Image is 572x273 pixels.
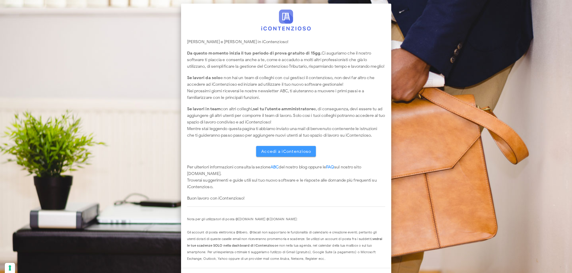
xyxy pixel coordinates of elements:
p: Per ulteriori informazioni consulta la sezione del nostro blog oppure le sul nostro sito [DOMAIN_... [187,164,385,190]
p: Buon lavoro con iContenzioso! [187,195,385,202]
img: logo-text-2l-2x.png [261,10,310,31]
a: Accedi a iContenzioso [256,146,316,157]
strong: Se lavori da solo [187,75,221,80]
strong: sei tu l’utente amministratore [253,106,313,111]
div: Nota per gli utilizzatori di posta @[DOMAIN_NAME] @[DOMAIN_NAME]: Gli account di posta elettronic... [187,216,385,262]
p: e non hai un team di colleghi con cui gestisci il contenzioso, non devi far altro che accedere ad... [187,75,385,101]
a: ABC [271,165,279,170]
button: Le tue preferenze relative al consenso per le tecnologie di tracciamento [5,263,15,273]
span: Accedi a iContenzioso [261,149,311,154]
p: Ci auguriamo che il nostro software ti piaccia e consenta anche a te, come è accaduto a molti alt... [187,50,385,70]
strong: Da questo momento inizia il tuo periodo di prova gratuito di 15gg. [187,51,322,56]
p: [PERSON_NAME] e [PERSON_NAME] in iContenzioso! [187,39,385,45]
a: FAQ [326,165,334,170]
p: con altri colleghi, e, di conseguenza, devi essere tu ad aggiungere gli altri utenti per comporre... [187,106,385,139]
strong: Se lavori in team [187,106,221,111]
